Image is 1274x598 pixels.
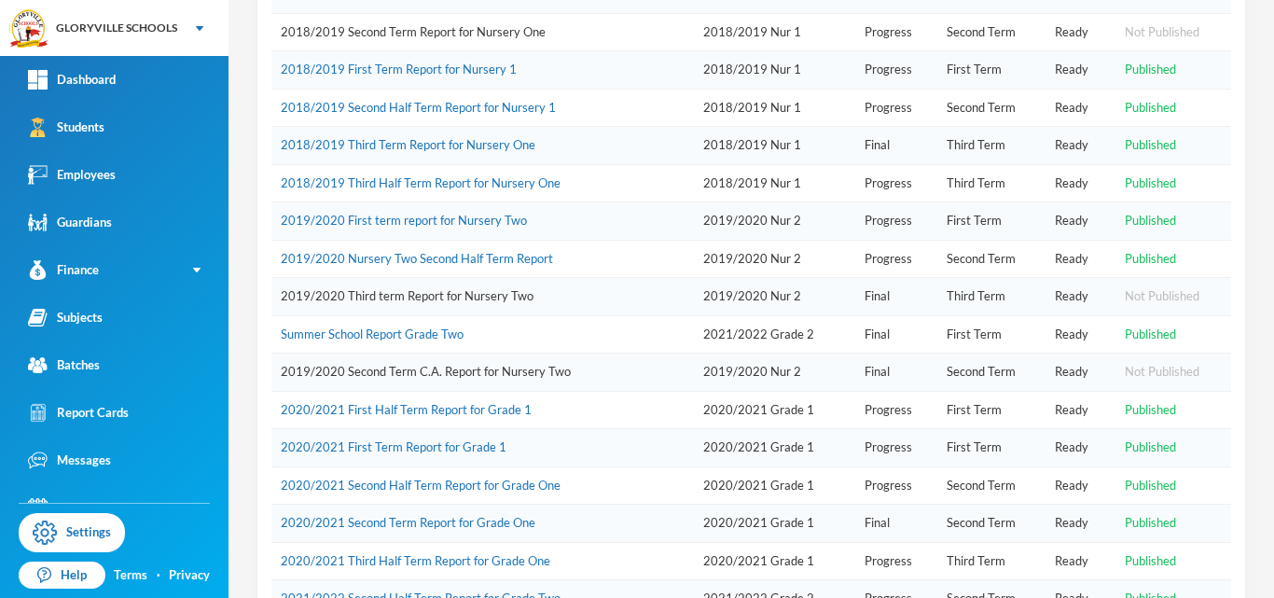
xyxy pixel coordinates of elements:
td: Ready [1046,202,1115,241]
td: Third Term [937,164,1046,202]
div: Students [28,118,104,137]
div: Guardians [28,213,112,232]
td: Final [855,354,937,392]
td: Final [855,278,937,316]
div: Batches [28,355,100,375]
td: Second Term [937,354,1046,392]
td: Third Term [937,278,1046,316]
div: Dashboard [28,70,116,90]
td: Progress [855,542,937,580]
td: 2020/2021 Grade 1 [694,505,855,543]
td: Progress [855,240,937,278]
a: Help [19,562,105,590]
td: Final [855,505,937,543]
span: Published [1125,213,1176,228]
td: 2019/2020 Third term Report for Nursery Two [271,278,694,316]
td: 2020/2021 Grade 1 [694,542,855,580]
td: 2021/2022 Grade 2 [694,315,855,354]
td: Second Term [937,240,1046,278]
td: 2020/2021 Grade 1 [694,429,855,467]
div: Messages [28,451,111,470]
div: · [157,566,160,585]
td: Progress [855,202,937,241]
a: 2020/2021 First Half Term Report for Grade 1 [281,402,532,417]
td: Ready [1046,466,1115,505]
a: 2019/2020 Nursery Two Second Half Term Report [281,251,553,266]
a: 2020/2021 Second Term Report for Grade One [281,515,535,530]
td: 2018/2019 Nur 1 [694,13,855,51]
a: 2020/2021 First Term Report for Grade 1 [281,439,506,454]
div: Finance [28,260,99,280]
td: First Term [937,51,1046,90]
td: 2019/2020 Nur 2 [694,354,855,392]
td: Ready [1046,542,1115,580]
span: Not Published [1125,24,1199,39]
a: 2018/2019 Third Half Term Report for Nursery One [281,175,561,190]
td: 2019/2020 Nur 2 [694,240,855,278]
td: Ready [1046,89,1115,127]
td: Ready [1046,164,1115,202]
td: 2019/2020 Nur 2 [694,278,855,316]
td: First Term [937,391,1046,429]
td: 2018/2019 Nur 1 [694,164,855,202]
div: Events [28,498,93,518]
td: Ready [1046,505,1115,543]
div: Employees [28,165,116,185]
td: Second Term [937,505,1046,543]
div: Report Cards [28,403,129,423]
td: First Term [937,429,1046,467]
td: Ready [1046,429,1115,467]
span: Published [1125,515,1176,530]
td: Ready [1046,51,1115,90]
td: Progress [855,466,937,505]
a: 2020/2021 Third Half Term Report for Grade One [281,553,550,568]
td: Progress [855,429,937,467]
td: 2020/2021 Grade 1 [694,466,855,505]
a: 2018/2019 Third Term Report for Nursery One [281,137,535,152]
td: Final [855,315,937,354]
td: 2018/2019 Nur 1 [694,51,855,90]
span: Not Published [1125,288,1199,303]
td: Progress [855,51,937,90]
td: Second Term [937,89,1046,127]
td: Ready [1046,391,1115,429]
td: Third Term [937,542,1046,580]
td: Third Term [937,127,1046,165]
td: Final [855,127,937,165]
td: 2018/2019 Second Term Report for Nursery One [271,13,694,51]
span: Published [1125,402,1176,417]
span: Published [1125,439,1176,454]
a: 2019/2020 First term report for Nursery Two [281,213,527,228]
td: First Term [937,315,1046,354]
span: Published [1125,327,1176,341]
td: Progress [855,13,937,51]
span: Not Published [1125,364,1199,379]
td: Second Term [937,466,1046,505]
td: 2019/2020 Second Term C.A. Report for Nursery Two [271,354,694,392]
td: 2018/2019 Nur 1 [694,89,855,127]
span: Published [1125,251,1176,266]
td: Progress [855,391,937,429]
td: 2020/2021 Grade 1 [694,391,855,429]
td: First Term [937,202,1046,241]
td: Progress [855,89,937,127]
a: Terms [114,566,147,585]
span: Published [1125,137,1176,152]
a: Privacy [169,566,210,585]
td: Progress [855,164,937,202]
span: Published [1125,478,1176,493]
span: Published [1125,175,1176,190]
td: Ready [1046,354,1115,392]
td: 2018/2019 Nur 1 [694,127,855,165]
span: Published [1125,100,1176,115]
td: 2019/2020 Nur 2 [694,202,855,241]
a: 2018/2019 First Term Report for Nursery 1 [281,62,517,76]
img: logo [10,10,48,48]
div: GLORYVILLE SCHOOLS [56,20,177,36]
td: Ready [1046,315,1115,354]
td: Ready [1046,13,1115,51]
span: Published [1125,62,1176,76]
td: Ready [1046,240,1115,278]
td: Ready [1046,278,1115,316]
div: Subjects [28,308,103,327]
